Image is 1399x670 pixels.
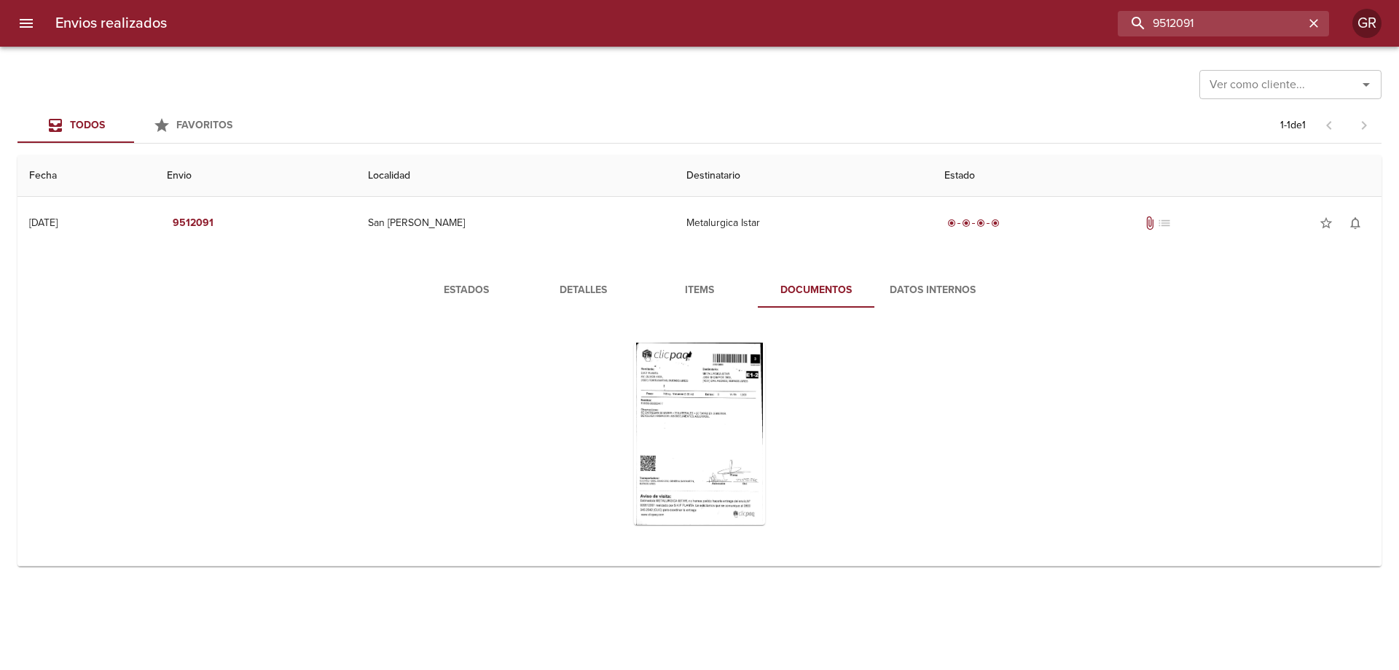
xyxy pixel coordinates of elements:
[944,216,1003,230] div: Entregado
[1319,216,1333,230] span: star_border
[408,273,991,308] div: Tabs detalle de guia
[9,6,44,41] button: menu
[356,155,675,197] th: Localidad
[1143,216,1157,230] span: Tiene documentos adjuntos
[1341,209,1370,238] button: Activar notificaciones
[933,155,1382,197] th: Estado
[1356,74,1376,95] button: Abrir
[176,119,232,131] span: Favoritos
[155,155,356,197] th: Envio
[55,12,167,35] h6: Envios realizados
[1348,216,1363,230] span: notifications_none
[634,343,765,525] div: Arir imagen
[417,281,516,300] span: Estados
[1280,118,1306,133] p: 1 - 1 de 1
[17,155,155,197] th: Fecha
[1118,11,1304,36] input: buscar
[1312,209,1341,238] button: Agregar a favoritos
[991,219,1000,227] span: radio_button_checked
[947,219,956,227] span: radio_button_checked
[1347,108,1382,143] span: Pagina siguiente
[29,217,58,229] div: [DATE]
[883,281,982,300] span: Datos Internos
[167,210,219,237] button: 9512091
[675,155,932,197] th: Destinatario
[650,281,749,300] span: Items
[1157,216,1172,230] span: No tiene pedido asociado
[356,197,675,249] td: San [PERSON_NAME]
[962,219,971,227] span: radio_button_checked
[1312,117,1347,132] span: Pagina anterior
[1352,9,1382,38] div: GR
[1352,9,1382,38] div: Abrir información de usuario
[533,281,632,300] span: Detalles
[70,119,105,131] span: Todos
[173,214,213,233] em: 9512091
[17,108,251,143] div: Tabs Envios
[675,197,932,249] td: Metalurgica Istar
[17,155,1382,566] table: Tabla de envíos del cliente
[767,281,866,300] span: Documentos
[976,219,985,227] span: radio_button_checked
